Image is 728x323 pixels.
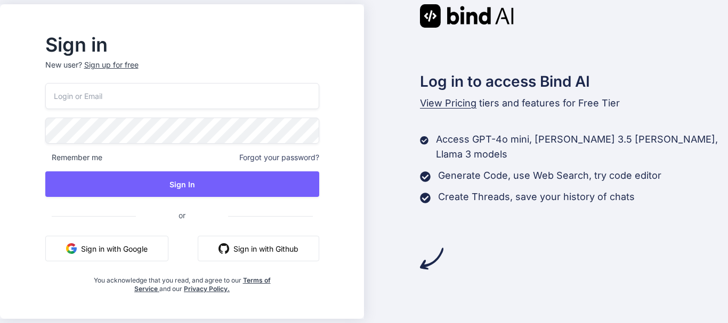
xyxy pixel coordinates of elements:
img: google [66,243,77,254]
p: New user? [45,60,319,83]
img: github [219,243,229,254]
span: Remember me [45,152,102,163]
button: Sign in with Google [45,236,168,261]
p: Access GPT-4o mini, [PERSON_NAME] 3.5 [PERSON_NAME], Llama 3 models [436,132,728,162]
button: Sign in with Github [198,236,319,261]
span: Forgot your password? [239,152,319,163]
h2: Log in to access Bind AI [420,70,728,93]
p: Create Threads, save your history of chats [438,189,635,204]
span: or [136,202,228,228]
p: tiers and features for Free Tier [420,96,728,111]
img: arrow [420,247,443,270]
p: Generate Code, use Web Search, try code editor [438,168,661,183]
h2: Sign in [45,36,319,53]
a: Privacy Policy. [184,285,230,293]
span: View Pricing [420,97,476,109]
div: Sign up for free [84,60,139,70]
button: Sign In [45,171,319,197]
input: Login or Email [45,83,319,109]
a: Terms of Service [134,276,271,293]
div: You acknowledge that you read, and agree to our and our [91,270,273,293]
img: Bind AI logo [420,4,514,28]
